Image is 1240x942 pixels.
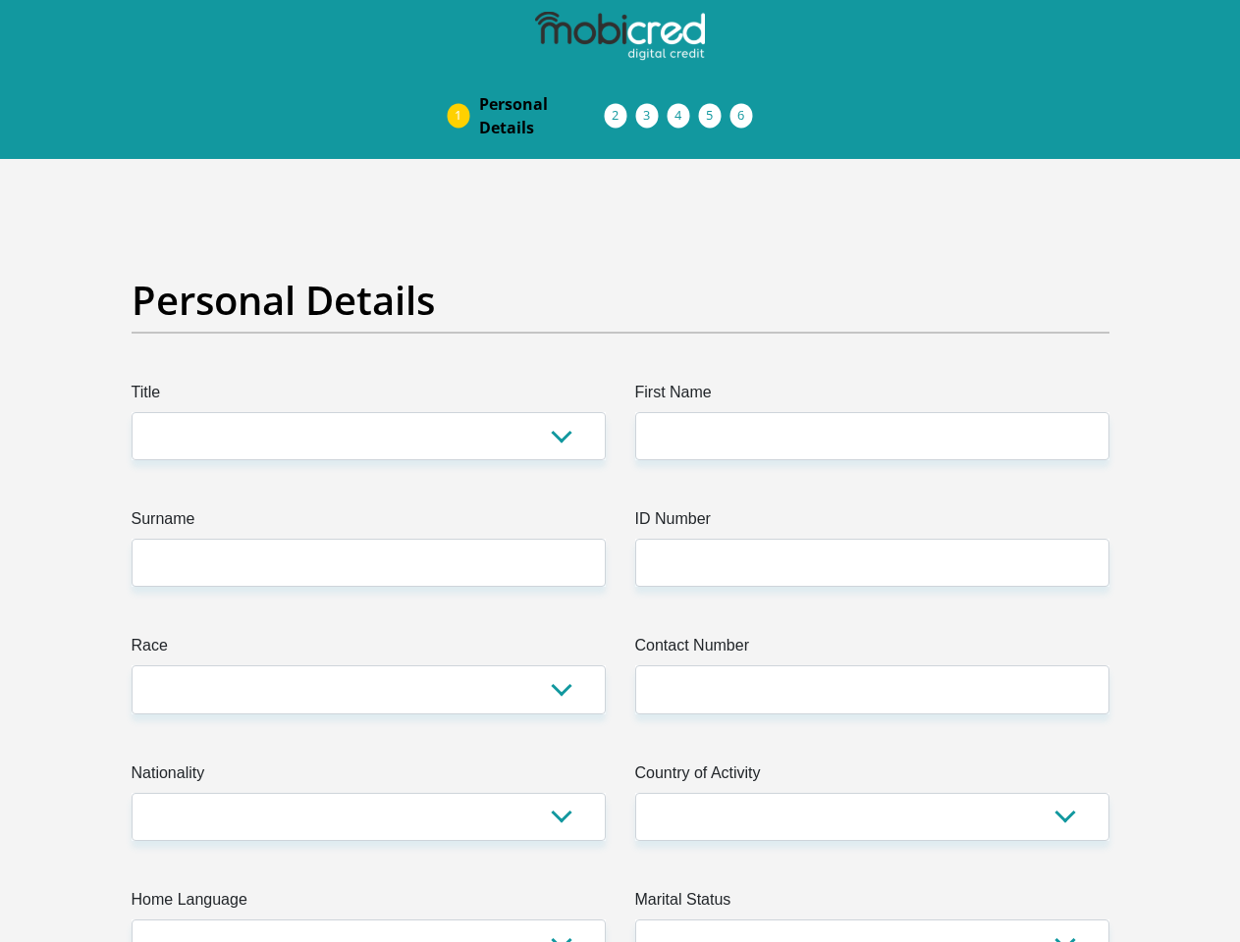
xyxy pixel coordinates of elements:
[635,507,1109,539] label: ID Number
[479,92,605,139] span: Personal Details
[132,277,1109,324] h2: Personal Details
[132,507,606,539] label: Surname
[635,888,1109,919] label: Marital Status
[635,539,1109,587] input: ID Number
[535,12,704,61] img: mobicred logo
[635,665,1109,713] input: Contact Number
[635,412,1109,460] input: First Name
[132,381,606,412] label: Title
[132,634,606,665] label: Race
[635,761,1109,793] label: Country of Activity
[635,381,1109,412] label: First Name
[132,761,606,793] label: Nationality
[635,634,1109,665] label: Contact Number
[463,84,620,147] a: PersonalDetails
[132,539,606,587] input: Surname
[132,888,606,919] label: Home Language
